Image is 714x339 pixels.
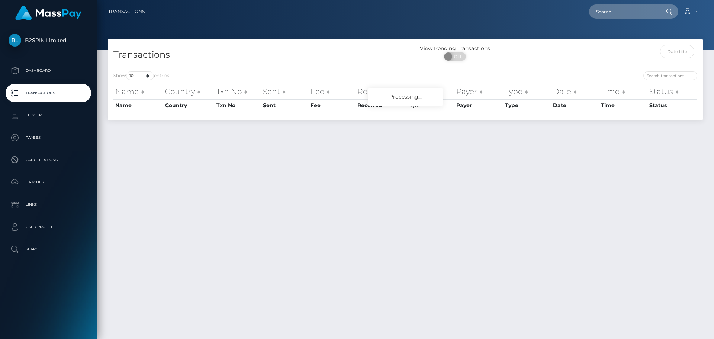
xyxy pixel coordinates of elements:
th: Name [113,99,163,111]
th: Status [647,99,697,111]
a: Batches [6,173,91,192]
th: Status [647,84,697,99]
th: Date [551,99,599,111]
p: Search [9,244,88,255]
span: B2SPIN Limited [6,37,91,44]
th: F/X [408,84,454,99]
span: OFF [448,52,467,61]
th: Name [113,84,163,99]
p: Payees [9,132,88,143]
th: Fee [309,84,356,99]
th: Type [503,99,551,111]
th: Payer [454,84,503,99]
th: Payer [454,99,503,111]
div: Processing... [368,88,443,106]
p: Ledger [9,110,88,121]
select: Showentries [126,71,154,80]
p: Cancellations [9,154,88,166]
a: User Profile [6,218,91,236]
p: Dashboard [9,65,88,76]
th: Txn No [215,99,261,111]
img: MassPay Logo [15,6,81,20]
input: Search transactions [643,71,697,80]
a: Search [6,240,91,259]
img: B2SPIN Limited [9,34,21,47]
a: Payees [6,128,91,147]
div: View Pending Transactions [405,45,505,52]
th: Received [356,99,408,111]
th: Country [163,99,215,111]
p: Batches [9,177,88,188]
label: Show entries [113,71,169,80]
th: Type [503,84,551,99]
th: Time [599,84,647,99]
th: Time [599,99,647,111]
th: Sent [261,99,309,111]
a: Ledger [6,106,91,125]
a: Dashboard [6,61,91,80]
th: Received [356,84,408,99]
th: Country [163,84,215,99]
th: Txn No [215,84,261,99]
p: Links [9,199,88,210]
h4: Transactions [113,48,400,61]
a: Cancellations [6,151,91,169]
input: Search... [589,4,659,19]
p: User Profile [9,221,88,233]
th: Fee [309,99,356,111]
th: Sent [261,84,309,99]
a: Transactions [108,4,145,19]
a: Links [6,195,91,214]
a: Transactions [6,84,91,102]
p: Transactions [9,87,88,99]
input: Date filter [660,45,695,58]
th: Date [551,84,599,99]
